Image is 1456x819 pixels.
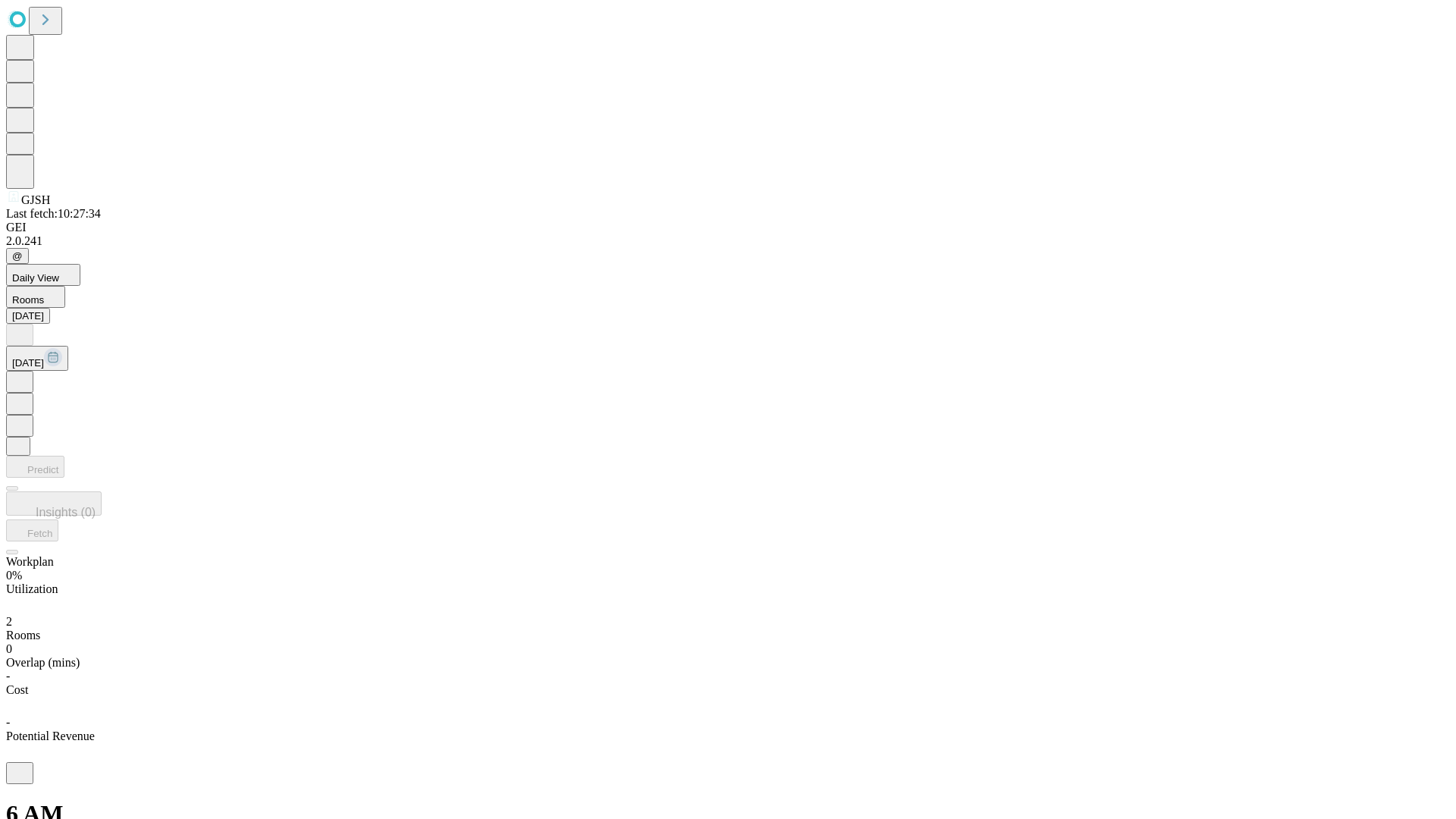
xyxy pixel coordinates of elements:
button: [DATE] [6,308,50,324]
span: 0% [6,569,22,582]
button: Predict [6,456,64,478]
button: Rooms [6,286,65,308]
span: Daily View [12,272,59,284]
button: @ [6,248,29,264]
button: Insights (0) [6,491,102,516]
button: Fetch [6,519,58,541]
span: Last fetch: 10:27:34 [6,207,101,220]
span: - [6,716,10,729]
span: 0 [6,642,12,655]
span: Insights (0) [36,506,96,519]
div: 2.0.241 [6,234,1450,248]
span: 2 [6,615,12,628]
span: Rooms [6,629,40,642]
span: GJSH [21,193,50,206]
div: GEI [6,221,1450,234]
span: Cost [6,683,28,696]
span: Rooms [12,294,44,306]
button: Daily View [6,264,80,286]
span: Utilization [6,582,58,595]
span: [DATE] [12,357,44,369]
button: [DATE] [6,346,68,371]
span: Workplan [6,555,54,568]
span: @ [12,250,23,262]
span: Potential Revenue [6,730,95,742]
span: - [6,670,10,682]
span: Overlap (mins) [6,656,80,669]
